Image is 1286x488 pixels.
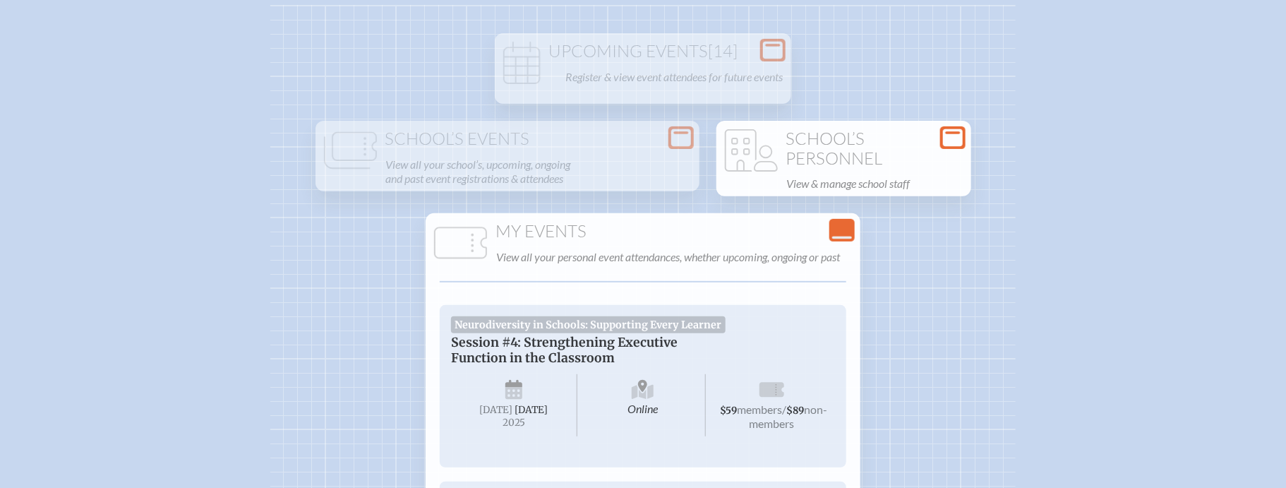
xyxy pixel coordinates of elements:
span: [DATE] [515,404,548,416]
span: 2025 [462,417,565,428]
span: Neurodiversity in Schools: Supporting Every Learner [451,316,726,333]
h1: School’s Personnel [722,129,966,168]
span: $59 [720,405,737,417]
span: / [782,403,786,416]
p: View & manage school staff [787,174,963,194]
h1: My Events [431,222,855,242]
span: Online [580,374,707,436]
p: View all your school’s, upcoming, ongoing and past event registrations & attendees [386,155,691,189]
span: [14] [709,40,738,61]
span: non-members [750,403,828,430]
h1: School’s Events [321,129,694,149]
span: $89 [786,405,804,417]
span: members [737,403,782,416]
span: [DATE] [479,404,512,416]
p: View all your personal event attendances, whether upcoming, ongoing or past [496,247,852,267]
p: Register & view event attendees for future events [565,67,783,87]
span: Session #4: Strengthening Executive Function in the Classroom [451,335,678,366]
h1: Upcoming Events [500,42,786,61]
